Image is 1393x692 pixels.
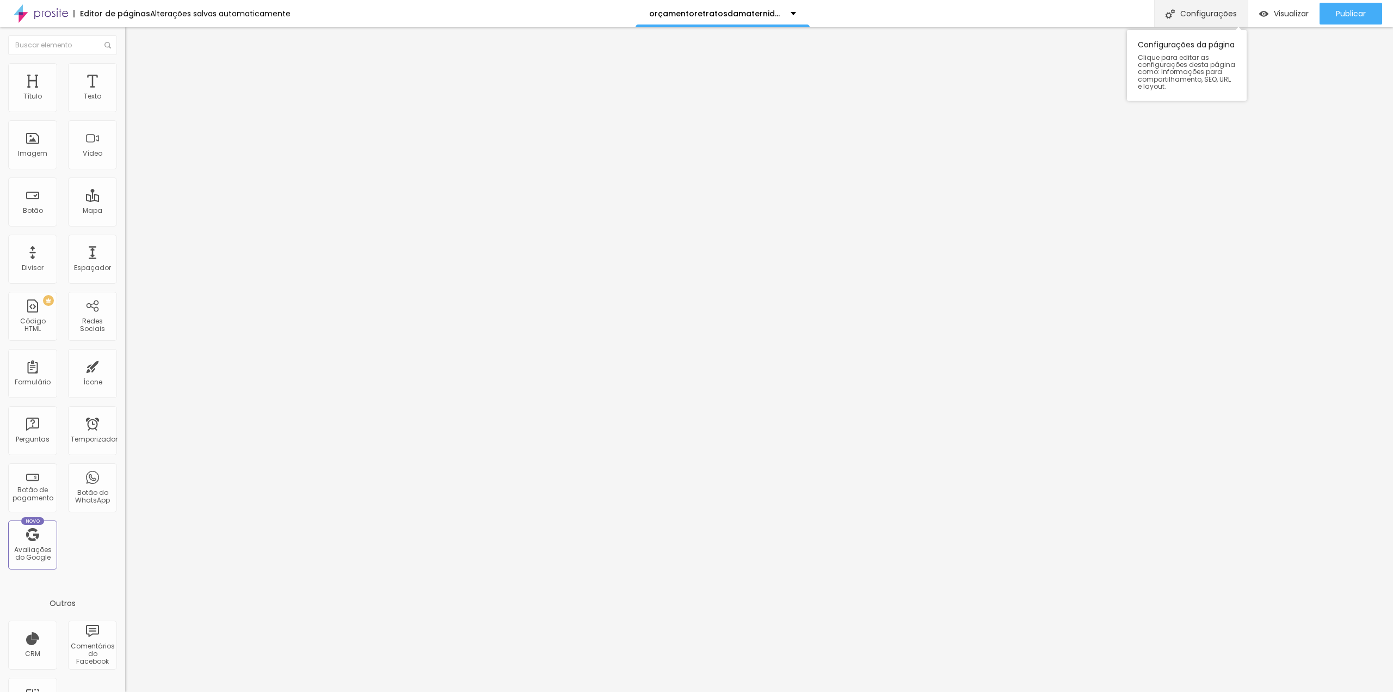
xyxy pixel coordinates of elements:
[16,434,50,444] font: Perguntas
[80,316,105,333] font: Redes Sociais
[1138,39,1235,50] font: Configurações da página
[1138,53,1235,91] font: Clique para editar as configurações desta página como: Informações para compartilhamento, SEO, UR...
[14,545,52,562] font: Avaliações do Google
[25,649,40,658] font: CRM
[50,598,76,609] font: Outros
[80,8,150,19] font: Editor de páginas
[1180,8,1237,19] font: Configurações
[8,35,117,55] input: Buscar elemento
[18,149,47,158] font: Imagem
[649,8,791,19] font: orçamentoretratosdamaternidade
[71,641,115,666] font: Comentários do Facebook
[1166,9,1175,19] img: Ícone
[83,206,102,215] font: Mapa
[83,377,102,387] font: Ícone
[15,377,51,387] font: Formulário
[71,434,118,444] font: Temporizador
[20,316,46,333] font: Código HTML
[1274,8,1309,19] font: Visualizar
[104,42,111,48] img: Ícone
[74,263,111,272] font: Espaçador
[22,263,44,272] font: Divisor
[26,518,40,524] font: Novo
[23,206,43,215] font: Botão
[84,91,101,101] font: Texto
[125,27,1393,692] iframe: Editor
[1320,3,1382,25] button: Publicar
[83,149,102,158] font: Vídeo
[75,488,110,505] font: Botão do WhatsApp
[1336,8,1366,19] font: Publicar
[1248,3,1320,25] button: Visualizar
[23,91,42,101] font: Título
[13,485,53,502] font: Botão de pagamento
[1259,9,1268,19] img: view-1.svg
[150,8,291,19] font: Alterações salvas automaticamente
